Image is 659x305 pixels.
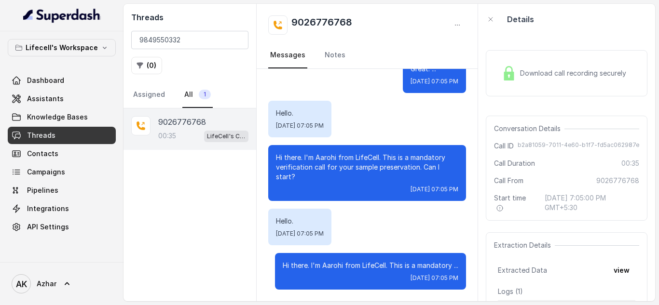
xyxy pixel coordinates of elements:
p: 9026776768 [158,116,206,128]
span: [DATE] 07:05 PM [411,78,458,85]
p: Great. ... [411,64,458,74]
span: Call Duration [494,159,535,168]
p: Lifecell's Workspace [26,42,98,53]
span: 00:35 [621,159,639,168]
span: Extraction Details [494,240,555,250]
p: Hi there. I'm Aarohi from LifeCell. This is a mandatory ... [283,261,458,270]
span: [DATE] 07:05 PM [276,122,324,130]
span: Call ID [494,141,514,151]
a: Threads [8,127,116,144]
h2: Threads [131,12,248,23]
span: Pipelines [27,186,58,195]
text: AK [16,279,27,289]
span: Campaigns [27,167,65,177]
p: Details [507,13,534,25]
span: Integrations [27,204,69,213]
span: Download call recording securely [520,68,630,78]
span: [DATE] 7:05:00 PM GMT+5:30 [545,193,639,212]
img: light.svg [23,8,101,23]
img: Lock Icon [502,66,516,80]
a: Campaigns [8,163,116,181]
h2: 9026776768 [291,15,352,35]
a: Integrations [8,200,116,217]
a: Knowledge Bases [8,108,116,126]
span: Threads [27,131,55,140]
a: Messages [268,42,307,68]
span: Knowledge Bases [27,112,88,122]
button: view [608,262,635,279]
span: Extracted Data [498,265,547,275]
span: b2a81059-7011-4e60-b1f7-fd5ac062987e [518,141,639,151]
span: [DATE] 07:05 PM [411,186,458,193]
input: Search by Call ID or Phone Number [131,31,248,49]
span: Start time [494,193,537,212]
span: [DATE] 07:05 PM [411,274,458,282]
a: Notes [323,42,347,68]
a: All1 [182,82,213,108]
span: API Settings [27,222,69,232]
span: Call From [494,176,523,186]
span: Contacts [27,149,58,159]
span: Assistants [27,94,64,104]
nav: Tabs [131,82,248,108]
p: Logs ( 1 ) [498,287,635,296]
a: Dashboard [8,72,116,89]
span: 1 [199,90,211,99]
button: Lifecell's Workspace [8,39,116,56]
a: Pipelines [8,182,116,199]
a: Assistants [8,90,116,107]
a: Assigned [131,82,167,108]
p: LifeCell's Call Assistant [207,132,246,141]
p: Hi there. I'm Aarohi from LifeCell. This is a mandatory verification call for your sample preserv... [276,153,458,182]
span: 9026776768 [596,176,639,186]
span: [DATE] 07:05 PM [276,230,324,238]
span: Conversation Details [494,124,564,133]
a: API Settings [8,218,116,236]
a: Azhar [8,270,116,297]
nav: Tabs [268,42,466,68]
span: Azhar [37,279,56,289]
span: Dashboard [27,76,64,85]
a: Contacts [8,145,116,162]
p: Hello. [276,108,324,118]
p: 00:35 [158,131,176,141]
button: (0) [131,57,162,74]
p: Hello. [276,216,324,226]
